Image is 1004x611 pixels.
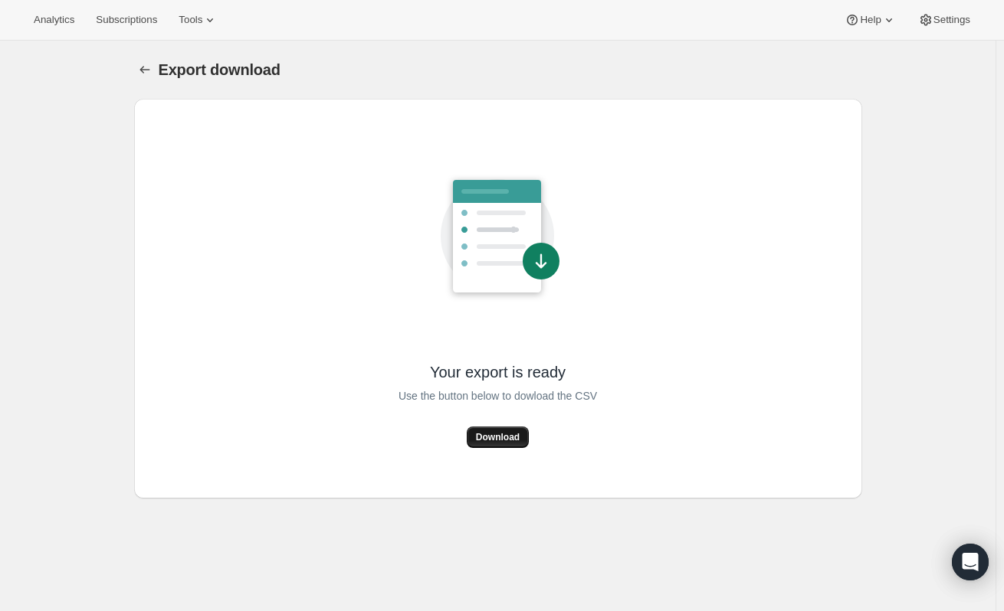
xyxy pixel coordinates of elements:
button: Export download [134,59,156,80]
span: Help [860,14,881,26]
div: Open Intercom Messenger [952,544,989,580]
span: Settings [933,14,970,26]
span: Export download [159,61,281,78]
span: Analytics [34,14,74,26]
span: Subscriptions [96,14,157,26]
button: Help [835,9,905,31]
span: Use the button below to dowload the CSV [399,387,597,405]
button: Analytics [25,9,84,31]
span: Your export is ready [430,362,566,382]
span: Tools [179,14,202,26]
button: Tools [169,9,227,31]
button: Subscriptions [87,9,166,31]
button: Download [467,426,529,448]
span: Download [476,431,520,443]
button: Settings [909,9,979,31]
